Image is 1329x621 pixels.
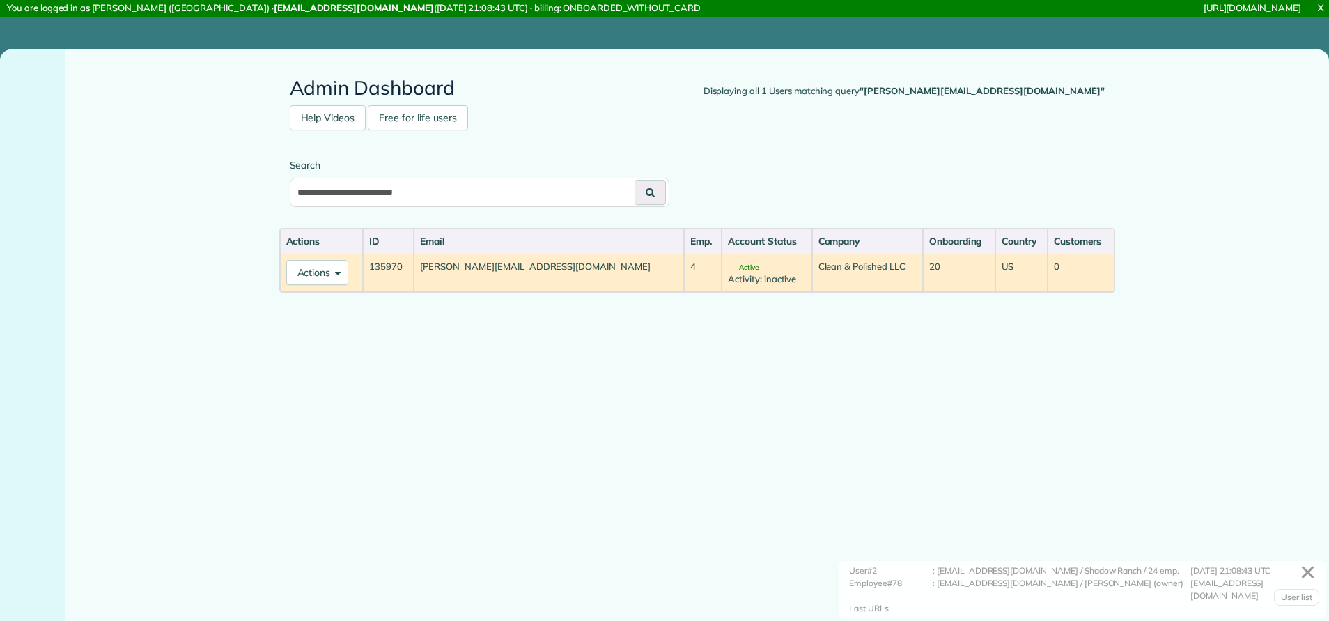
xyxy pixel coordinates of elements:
[368,105,468,130] a: Free for life users
[933,577,1190,602] div: : [EMAIL_ADDRESS][DOMAIN_NAME] / [PERSON_NAME] (owner)
[1274,589,1319,606] a: User list
[369,234,407,248] div: ID
[849,565,933,577] div: User#2
[995,254,1048,292] td: US
[1293,555,1323,590] a: ✕
[684,254,722,292] td: 4
[849,602,889,615] div: Last URLs
[1002,234,1041,248] div: Country
[290,77,1105,99] h2: Admin Dashboard
[274,2,434,13] strong: [EMAIL_ADDRESS][DOMAIN_NAME]
[286,260,349,285] button: Actions
[860,85,1104,96] strong: "[PERSON_NAME][EMAIL_ADDRESS][DOMAIN_NAME]"
[363,254,414,292] td: 135970
[290,158,669,172] label: Search
[290,105,366,130] a: Help Videos
[286,234,357,248] div: Actions
[812,254,923,292] td: Clean & Polished LLC
[1190,577,1316,602] div: [EMAIL_ADDRESS][DOMAIN_NAME]
[1190,565,1316,577] div: [DATE] 21:08:43 UTC
[728,264,759,271] span: Active
[1048,254,1114,292] td: 0
[420,234,677,248] div: Email
[1054,234,1107,248] div: Customers
[728,273,805,286] div: Activity: inactive
[933,565,1190,577] div: : [EMAIL_ADDRESS][DOMAIN_NAME] / Shadow Ranch / 24 emp.
[690,234,715,248] div: Emp.
[704,84,1105,98] div: Displaying all 1 Users matching query
[1204,2,1301,13] a: [URL][DOMAIN_NAME]
[818,234,917,248] div: Company
[414,254,683,292] td: [PERSON_NAME][EMAIL_ADDRESS][DOMAIN_NAME]
[923,254,995,292] td: 20
[849,577,933,602] div: Employee#78
[728,234,805,248] div: Account Status
[929,234,989,248] div: Onboarding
